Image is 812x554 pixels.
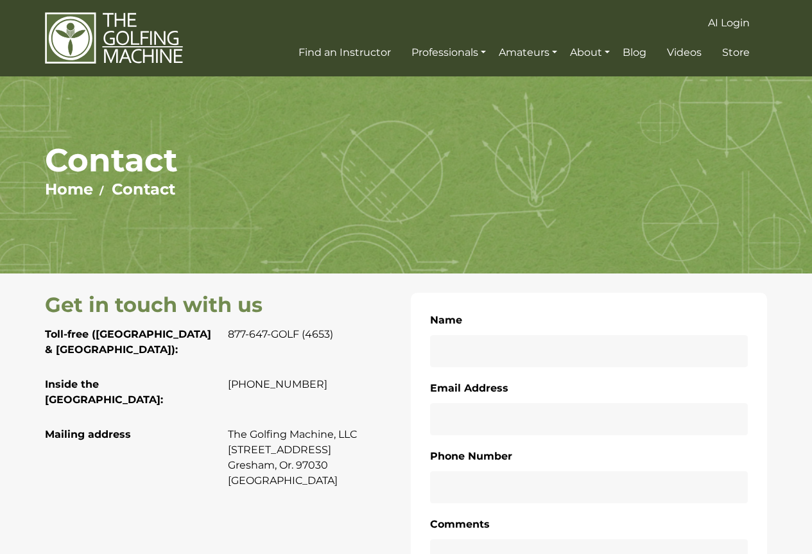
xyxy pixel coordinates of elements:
[430,448,512,465] label: Phone Number
[295,41,394,64] a: Find an Instructor
[567,41,613,64] a: About
[45,293,401,317] h2: Get in touch with us
[45,378,163,406] strong: Inside the [GEOGRAPHIC_DATA]:
[619,41,650,64] a: Blog
[623,46,646,58] span: Blog
[45,180,93,198] a: Home
[298,46,391,58] span: Find an Instructor
[228,327,401,342] p: 877-647-GOLF (4653)
[664,41,705,64] a: Videos
[228,427,401,489] p: The Golfing Machine, LLC [STREET_ADDRESS] Gresham, Or. 97030 [GEOGRAPHIC_DATA]
[705,12,753,35] a: AI Login
[719,41,753,64] a: Store
[430,380,508,397] label: Email Address
[45,328,211,356] strong: Toll-free ([GEOGRAPHIC_DATA] & [GEOGRAPHIC_DATA]):
[430,312,462,329] label: Name
[45,428,131,440] strong: Mailing address
[430,516,490,533] label: Comments
[228,377,401,392] p: [PHONE_NUMBER]
[112,180,175,198] a: Contact
[45,141,767,180] h1: Contact
[45,12,183,65] img: The Golfing Machine
[408,41,489,64] a: Professionals
[722,46,750,58] span: Store
[667,46,702,58] span: Videos
[496,41,560,64] a: Amateurs
[708,17,750,29] span: AI Login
